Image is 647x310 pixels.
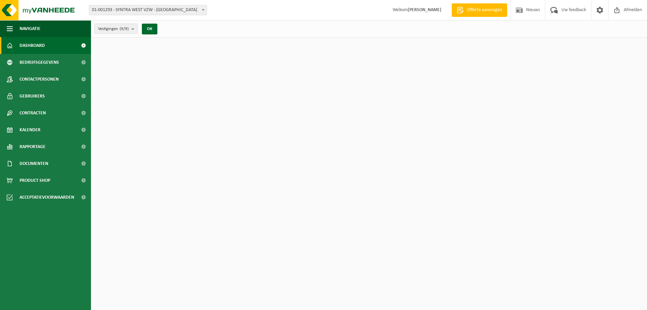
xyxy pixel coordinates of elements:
span: Dashboard [20,37,45,54]
span: 01-001293 - SYNTRA WEST VZW - SINT-MICHIELS [89,5,207,15]
span: Gebruikers [20,88,45,105]
strong: [PERSON_NAME] [408,7,441,12]
span: Acceptatievoorwaarden [20,189,74,206]
span: Documenten [20,155,48,172]
span: Bedrijfsgegevens [20,54,59,71]
a: Offerte aanvragen [452,3,507,17]
span: Navigatie [20,20,40,37]
button: Vestigingen(9/9) [94,24,138,34]
button: OK [142,24,157,34]
count: (9/9) [120,27,129,31]
span: Contracten [20,105,46,121]
span: Contactpersonen [20,71,59,88]
span: Kalender [20,121,40,138]
span: Vestigingen [98,24,129,34]
span: Offerte aanvragen [465,7,504,13]
span: Rapportage [20,138,45,155]
span: Product Shop [20,172,50,189]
